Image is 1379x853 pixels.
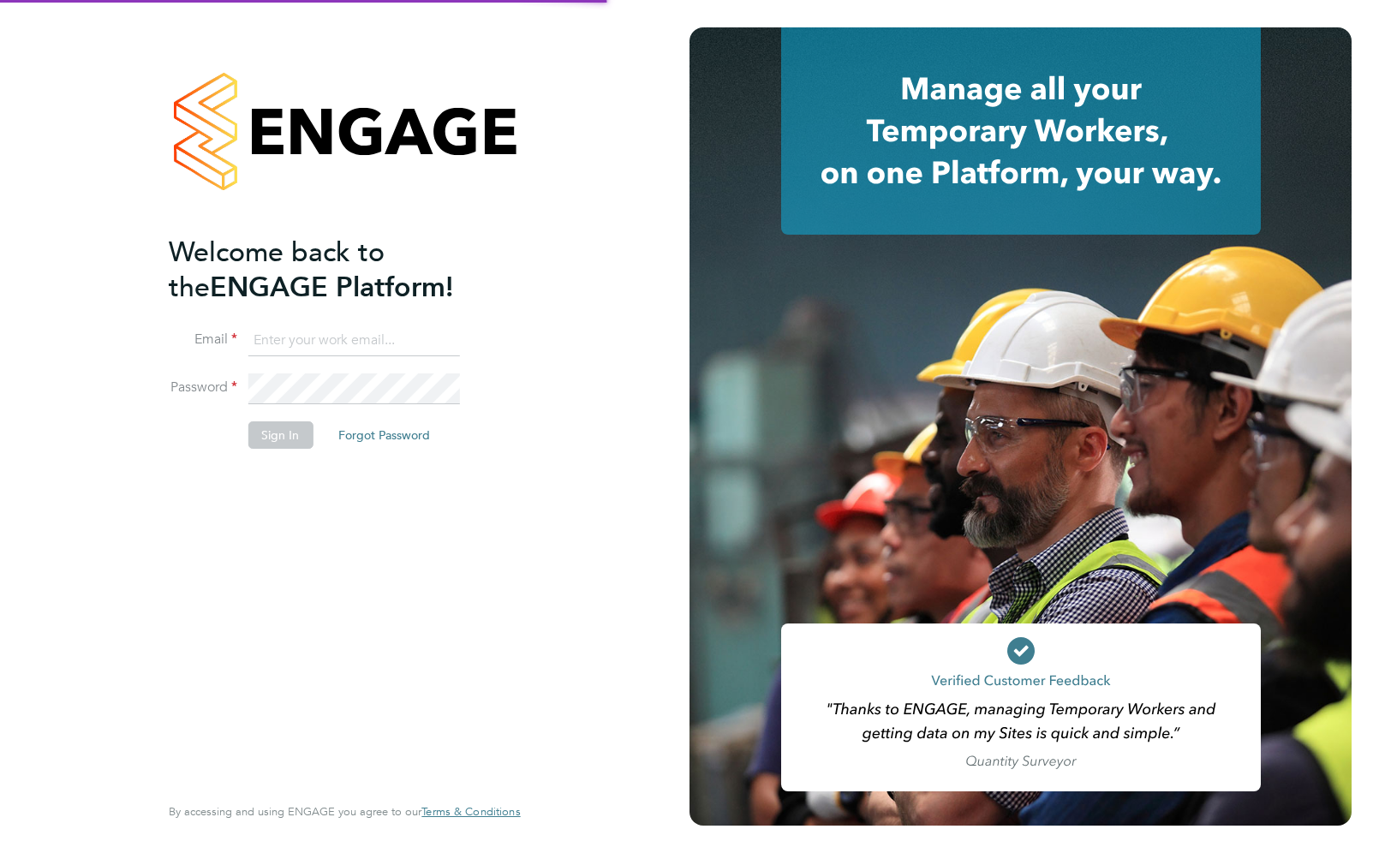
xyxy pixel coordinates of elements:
[421,804,520,819] span: Terms & Conditions
[169,331,237,349] label: Email
[169,236,385,304] span: Welcome back to the
[248,421,313,449] button: Sign In
[169,235,503,305] h2: ENGAGE Platform!
[248,325,459,356] input: Enter your work email...
[421,805,520,819] a: Terms & Conditions
[169,804,520,819] span: By accessing and using ENGAGE you agree to our
[169,379,237,397] label: Password
[325,421,444,449] button: Forgot Password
